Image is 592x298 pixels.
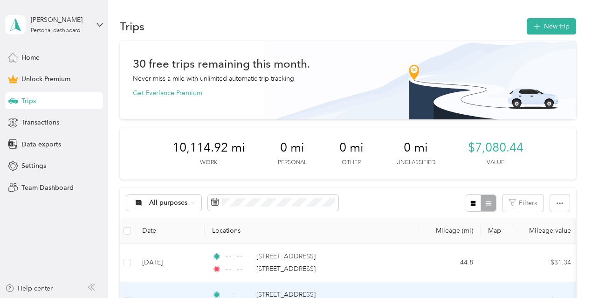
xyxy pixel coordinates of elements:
span: [STREET_ADDRESS] [256,265,316,273]
th: Date [135,218,205,244]
span: [STREET_ADDRESS] [256,252,316,260]
span: - - : - - [226,264,252,274]
button: Filters [503,194,544,212]
p: Unclassified [396,159,435,167]
td: [DATE] [135,244,205,282]
span: Settings [21,161,46,171]
span: Data exports [21,139,61,149]
button: New trip [527,18,576,35]
th: Mileage (mi) [419,218,481,244]
th: Mileage value [513,218,578,244]
span: $7,080.44 [468,140,523,155]
span: 0 mi [280,140,304,155]
div: Personal dashboard [31,28,81,34]
span: Team Dashboard [21,183,74,193]
span: Unlock Premium [21,74,70,84]
div: [PERSON_NAME] [31,15,89,25]
p: Value [487,159,504,167]
h1: Trips [120,21,145,31]
span: 0 mi [339,140,364,155]
img: Banner [264,41,576,119]
span: 0 mi [404,140,428,155]
p: Work [200,159,217,167]
span: - - : - - [226,251,252,262]
span: 10,114.92 mi [172,140,245,155]
th: Map [481,218,513,244]
p: Never miss a mile with unlimited automatic trip tracking [133,74,294,83]
iframe: Everlance-gr Chat Button Frame [540,246,592,298]
td: $31.34 [513,244,578,282]
span: Transactions [21,118,59,127]
button: Get Everlance Premium [133,88,202,98]
td: 44.8 [419,244,481,282]
span: All purposes [149,200,188,206]
p: Personal [278,159,307,167]
th: Locations [205,218,419,244]
p: Other [342,159,361,167]
button: Help center [5,284,53,293]
h1: 30 free trips remaining this month. [133,59,310,69]
span: Home [21,53,40,62]
span: Trips [21,96,36,106]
